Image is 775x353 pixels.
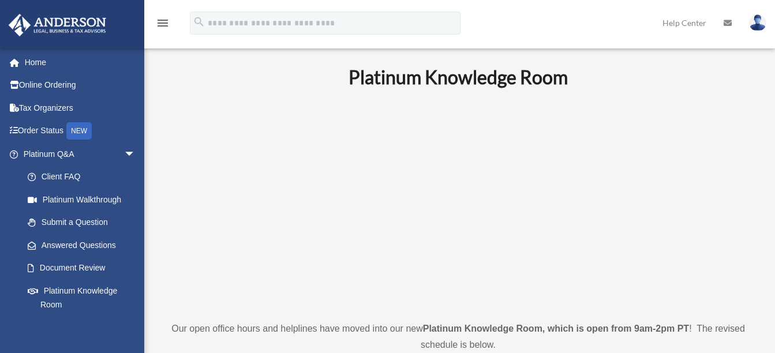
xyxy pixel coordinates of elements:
[16,234,153,257] a: Answered Questions
[16,279,147,316] a: Platinum Knowledge Room
[16,188,153,211] a: Platinum Walkthrough
[749,14,766,31] img: User Pic
[349,66,568,88] b: Platinum Knowledge Room
[5,14,110,36] img: Anderson Advisors Platinum Portal
[8,142,153,166] a: Platinum Q&Aarrow_drop_down
[193,16,205,28] i: search
[8,74,153,97] a: Online Ordering
[8,51,153,74] a: Home
[8,96,153,119] a: Tax Organizers
[66,122,92,140] div: NEW
[285,104,631,299] iframe: 231110_Toby_KnowledgeRoom
[156,20,170,30] a: menu
[164,321,752,353] p: Our open office hours and helplines have moved into our new ! The revised schedule is below.
[124,142,147,166] span: arrow_drop_down
[8,119,153,143] a: Order StatusNEW
[16,257,153,280] a: Document Review
[16,166,153,189] a: Client FAQ
[423,324,689,333] strong: Platinum Knowledge Room, which is open from 9am-2pm PT
[156,16,170,30] i: menu
[16,211,153,234] a: Submit a Question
